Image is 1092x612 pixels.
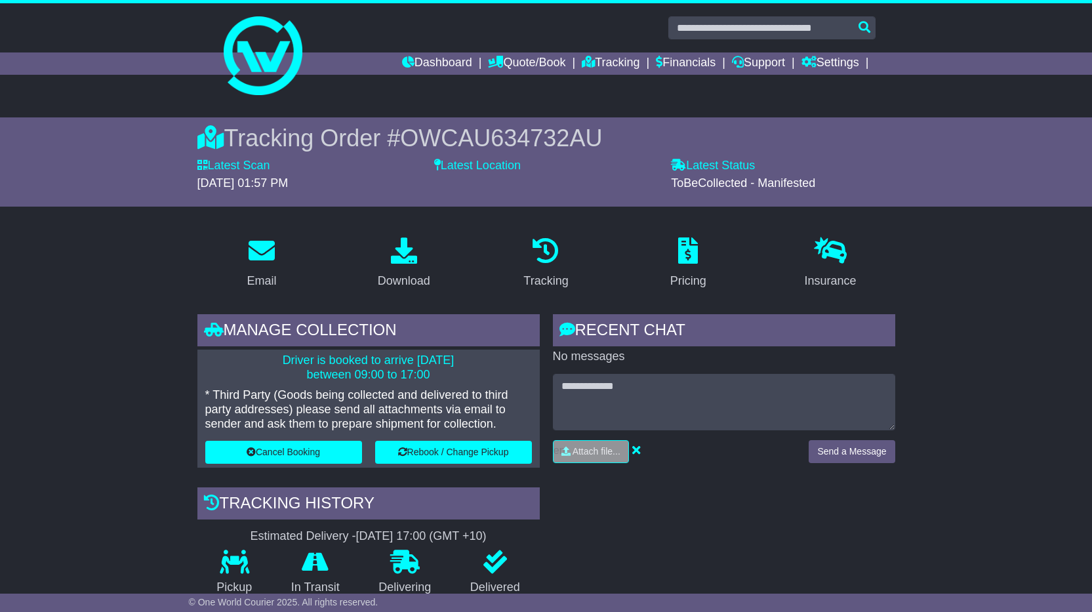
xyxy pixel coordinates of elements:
[359,581,451,595] p: Delivering
[671,159,755,173] label: Latest Status
[378,272,430,290] div: Download
[553,314,895,350] div: RECENT CHAT
[197,124,895,152] div: Tracking Order #
[197,159,270,173] label: Latest Scan
[553,350,895,364] p: No messages
[197,487,540,523] div: Tracking history
[197,581,272,595] p: Pickup
[247,272,276,290] div: Email
[238,233,285,295] a: Email
[205,354,532,382] p: Driver is booked to arrive [DATE] between 09:00 to 17:00
[656,52,716,75] a: Financials
[205,388,532,431] p: * Third Party (Goods being collected and delivered to third party addresses) please send all atta...
[189,597,378,607] span: © One World Courier 2025. All rights reserved.
[515,233,576,295] a: Tracking
[272,581,359,595] p: In Transit
[205,441,362,464] button: Cancel Booking
[375,441,532,464] button: Rebook / Change Pickup
[488,52,565,75] a: Quote/Book
[796,233,865,295] a: Insurance
[582,52,639,75] a: Tracking
[197,529,540,544] div: Estimated Delivery -
[732,52,785,75] a: Support
[805,272,857,290] div: Insurance
[400,125,602,152] span: OWCAU634732AU
[451,581,540,595] p: Delivered
[809,440,895,463] button: Send a Message
[671,176,815,190] span: ToBeCollected - Manifested
[369,233,439,295] a: Download
[434,159,521,173] label: Latest Location
[662,233,715,295] a: Pricing
[402,52,472,75] a: Dashboard
[197,314,540,350] div: Manage collection
[356,529,487,544] div: [DATE] 17:00 (GMT +10)
[197,176,289,190] span: [DATE] 01:57 PM
[801,52,859,75] a: Settings
[670,272,706,290] div: Pricing
[523,272,568,290] div: Tracking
